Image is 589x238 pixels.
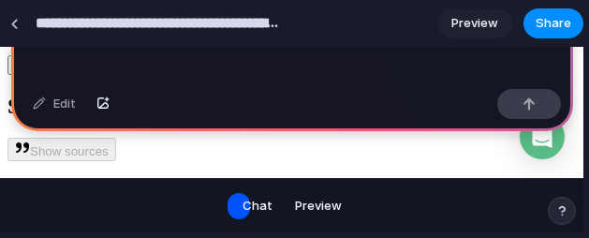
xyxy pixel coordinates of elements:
[295,197,342,216] span: Preview
[30,97,109,112] span: Show sources
[520,67,565,112] div: Open Intercom Messenger
[153,57,160,65] span: WebSocket Connected
[284,191,353,221] button: Preview
[451,14,498,33] span: Preview
[437,8,512,38] a: Preview
[243,197,272,216] span: Chat
[523,8,583,38] button: Share
[7,8,31,28] button: S
[7,91,116,114] button: Show sources
[15,11,23,25] span: S
[7,47,576,72] h2: Sleuth Copilot
[536,14,571,33] span: Share
[231,191,284,221] button: Chat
